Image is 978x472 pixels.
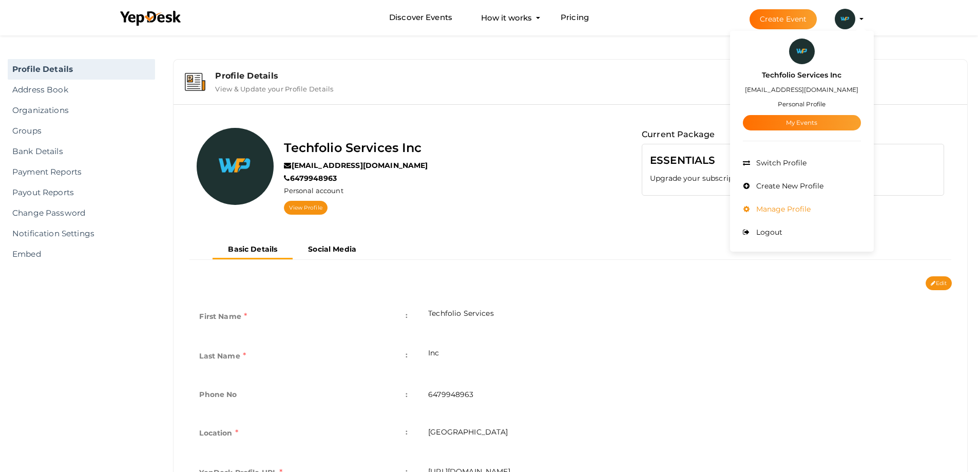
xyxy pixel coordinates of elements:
a: Payment Reports [8,162,155,182]
label: 6479948963 [284,173,337,183]
span: : [406,387,408,402]
td: 6479948963 [418,377,952,414]
label: Techfolio Services Inc [284,138,421,158]
a: Discover Events [389,8,452,27]
label: Location [199,425,238,441]
a: Profile Details [8,59,155,80]
span: Logout [754,228,782,237]
label: Current Package [642,128,715,141]
b: Basic Details [228,244,277,254]
label: [EMAIL_ADDRESS][DOMAIN_NAME] [745,84,858,96]
a: Groups [8,121,155,141]
label: First Name [199,308,247,325]
span: Switch Profile [754,158,807,167]
span: : [406,308,408,323]
img: QWHSFUHZ_small.png [835,9,855,29]
a: Organizations [8,100,155,121]
button: Edit [926,276,952,290]
img: QWHSFUHZ_small.png [789,39,815,64]
span: : [406,348,408,362]
a: Embed [8,244,155,265]
b: Social Media [308,244,356,254]
img: event-details.svg [185,73,205,91]
td: Inc [418,337,952,377]
small: Personal Profile [778,100,826,108]
a: Address Book [8,80,155,100]
label: ESSENTIALS [650,152,715,168]
a: View Profile [284,201,327,215]
a: Pricing [561,8,589,27]
a: Notification Settings [8,223,155,244]
button: Create Event [750,9,817,29]
td: [GEOGRAPHIC_DATA] [418,414,952,454]
label: [EMAIL_ADDRESS][DOMAIN_NAME] [284,160,428,171]
td: Techfolio Services [418,298,952,337]
span: Create New Profile [754,181,823,191]
img: QWHSFUHZ_normal.png [197,128,274,205]
a: Bank Details [8,141,155,162]
label: View & Update your Profile Details [215,81,333,93]
label: Upgrade your subscription [650,173,758,183]
a: Profile Details View & Update your Profile Details [179,85,962,95]
span: Manage Profile [754,204,811,214]
a: Payout Reports [8,182,155,203]
label: Techfolio Services Inc [762,69,841,81]
button: Basic Details [213,241,293,259]
label: Personal account [284,186,343,196]
div: Profile Details [215,71,956,81]
a: Change Password [8,203,155,223]
label: Last Name [199,348,246,364]
button: How it works [478,8,535,27]
span: : [406,425,408,439]
label: Phone No [199,387,237,402]
button: Social Media [293,241,372,258]
a: My Events [743,115,861,130]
